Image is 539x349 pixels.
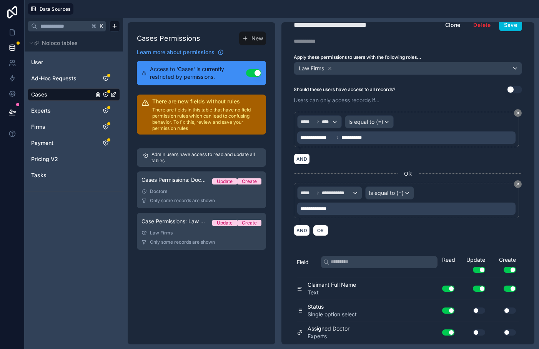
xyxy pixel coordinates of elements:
div: Payment [28,137,120,149]
h2: There are new fields without rules [152,98,261,105]
div: Ad-Hoc Requests [28,72,120,85]
button: Is equal to (=) [345,115,394,128]
a: Tasks [31,171,93,179]
button: Noloco tables [28,38,115,48]
div: Create [242,220,257,226]
a: Case Permissions: Law FirmsUpdateCreateLaw FirmsOnly some records are shown [137,213,266,250]
span: K [99,23,104,29]
span: Claimant Full Name [308,281,356,289]
a: Learn more about permissions [137,48,224,56]
a: Cases [31,91,93,98]
p: Admin users have access to read and update all tables [151,151,260,164]
span: Single option select [308,311,357,318]
span: Ad-Hoc Requests [31,75,77,82]
div: Cases [28,88,120,101]
div: Pricing V2 [28,153,120,165]
span: Experts [308,332,349,340]
div: User [28,56,120,68]
div: Doctors [141,188,261,194]
p: There are fields in this table that have no field permission rules which can lead to confusing be... [152,107,261,131]
a: Ad-Hoc Requests [31,75,93,82]
span: Law Firms [299,65,324,72]
span: Cases Permissions: Doctors [141,176,206,184]
div: Read [442,256,457,264]
span: Case Permissions: Law Firms [141,218,206,225]
span: Learn more about permissions [137,48,215,56]
a: Pricing V2 [31,155,93,163]
button: New [239,32,266,45]
span: Pricing V2 [31,155,58,163]
span: Status [308,303,357,311]
div: Firms [28,121,120,133]
span: User [31,58,43,66]
div: Tasks [28,169,120,181]
button: Clone [440,19,466,31]
div: Law Firms [141,230,261,236]
div: Update [217,220,233,226]
span: Data Sources [40,6,71,12]
a: User [31,58,93,66]
button: Law Firms [294,62,522,75]
span: Experts [31,107,51,115]
span: Firms [31,123,45,131]
a: Experts [31,107,93,115]
button: Save [499,19,522,31]
label: Apply these permissions to users with the following roles... [294,54,522,60]
span: Cases [31,91,47,98]
span: OR [316,228,326,233]
div: Create [242,178,257,184]
span: Noloco tables [42,39,78,47]
span: Is equal to (=) [369,189,404,197]
h1: Cases Permissions [137,33,200,44]
span: Field [297,258,309,266]
div: Update [217,178,233,184]
div: Experts [28,105,120,117]
span: Access to 'Cases' is currently restricted by permissions. [150,65,246,81]
a: Firms [31,123,93,131]
span: Assigned Doctor [308,325,349,332]
button: Data Sources [28,3,73,15]
button: AND [294,225,310,236]
span: Only some records are shown [150,198,215,204]
span: OR [404,170,412,178]
a: Cases Permissions: DoctorsUpdateCreateDoctorsOnly some records are shown [137,171,266,208]
button: Delete [468,19,496,31]
a: Payment [31,139,93,147]
span: New [251,35,263,42]
button: OR [313,225,328,236]
span: Tasks [31,171,47,179]
div: Create [488,256,519,273]
span: Text [308,289,356,296]
span: Payment [31,139,53,147]
span: Only some records are shown [150,239,215,245]
button: AND [294,153,310,165]
button: Is equal to (=) [365,186,414,199]
div: Update [457,256,488,273]
span: Is equal to (=) [348,118,383,126]
p: Users can only access records if... [294,96,522,104]
label: Should these users have access to all records? [294,86,395,93]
